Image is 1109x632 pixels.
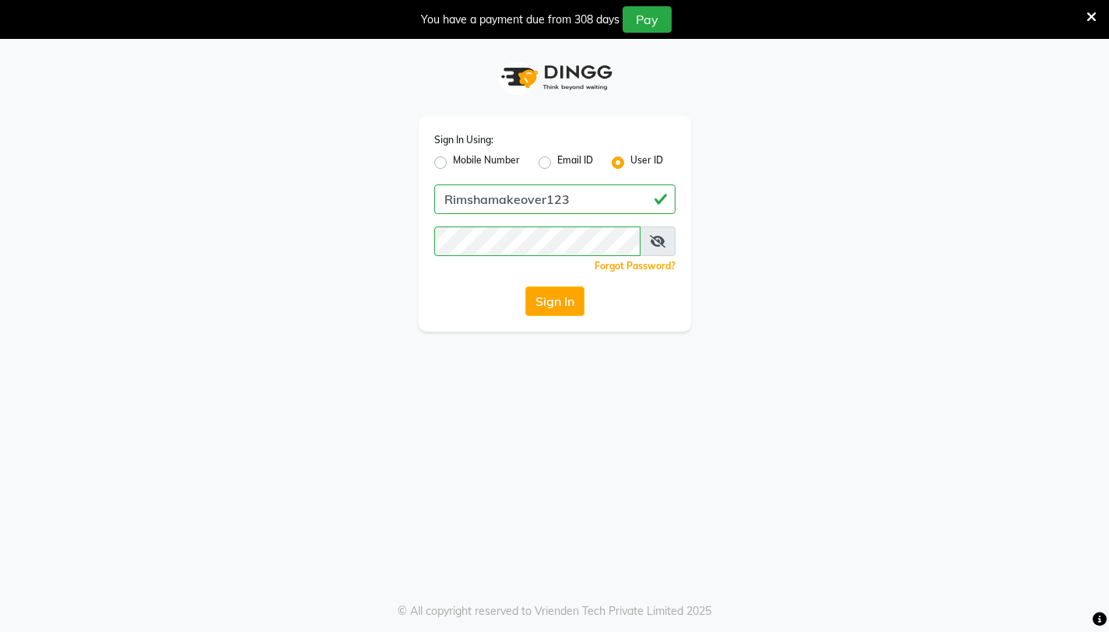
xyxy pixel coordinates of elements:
button: Pay [623,6,672,33]
input: Username [434,226,640,256]
img: logo1.svg [493,54,617,100]
input: Username [434,184,676,214]
label: User ID [630,153,663,172]
label: Sign In Using: [434,133,493,147]
button: Sign In [525,286,584,316]
a: Forgot Password? [595,260,676,272]
label: Email ID [557,153,593,172]
div: You have a payment due from 308 days [421,12,619,28]
label: Mobile Number [453,153,520,172]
